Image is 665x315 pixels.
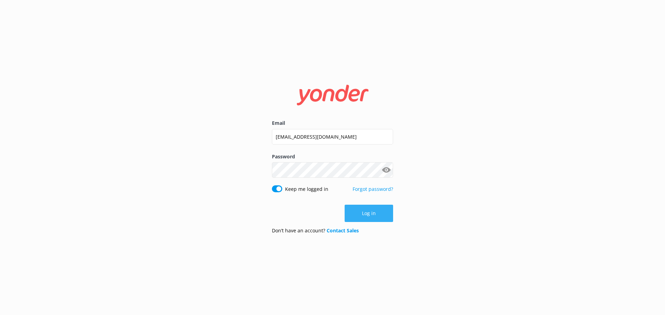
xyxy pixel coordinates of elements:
p: Don’t have an account? [272,227,359,234]
a: Forgot password? [353,186,393,192]
label: Password [272,153,393,160]
button: Show password [379,163,393,177]
button: Log in [345,205,393,222]
a: Contact Sales [327,227,359,234]
label: Keep me logged in [285,185,328,193]
label: Email [272,119,393,127]
input: user@emailaddress.com [272,129,393,145]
